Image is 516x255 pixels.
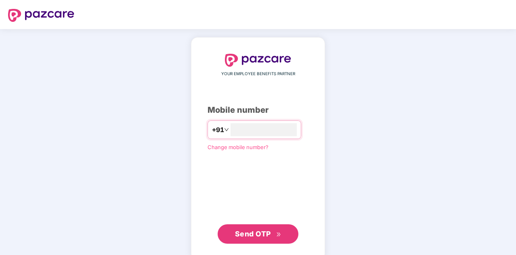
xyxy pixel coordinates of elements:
span: Send OTP [235,230,271,238]
span: +91 [212,125,224,135]
div: Mobile number [208,104,308,116]
span: down [224,127,229,132]
a: Change mobile number? [208,144,268,150]
img: logo [225,54,291,67]
button: Send OTPdouble-right [218,224,298,244]
span: double-right [276,232,281,237]
span: YOUR EMPLOYEE BENEFITS PARTNER [221,71,295,77]
img: logo [8,9,74,22]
